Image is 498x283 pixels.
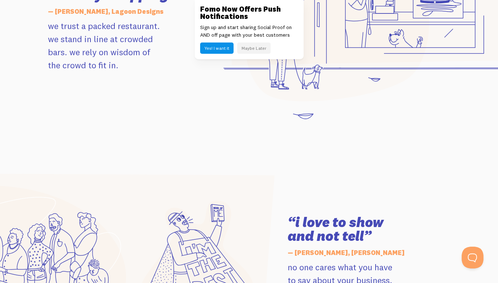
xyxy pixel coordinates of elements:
[288,245,450,260] h5: — [PERSON_NAME], [PERSON_NAME]
[200,5,298,20] h3: Fomo Now Offers Push Notifications
[48,4,210,19] h5: — [PERSON_NAME], Lagoon Designs
[462,247,483,268] iframe: Help Scout Beacon - Open
[200,43,234,54] button: Yes! I want it
[200,24,298,39] p: Sign up and start sharing Social Proof on AND off page with your best customers
[288,215,450,243] h3: “i love to show and not tell”
[48,19,210,72] p: we trust a packed restaurant. we stand in line at crowded bars. we rely on wisdom of the crowd to...
[237,43,271,54] button: Maybe Later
